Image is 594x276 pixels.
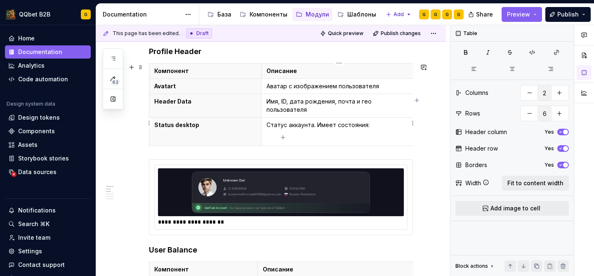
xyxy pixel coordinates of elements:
[196,30,209,37] span: Draft
[507,10,530,19] span: Preview
[5,204,91,217] button: Notifications
[18,154,69,163] div: Storybook stories
[544,145,554,152] label: Yes
[111,79,120,85] span: 62
[204,6,382,23] div: Page tree
[465,161,487,169] div: Borders
[5,73,91,86] a: Code automation
[457,11,460,18] div: G
[381,30,421,37] span: Publish changes
[445,11,449,18] div: G
[18,113,60,122] div: Design tokens
[18,75,68,83] div: Code automation
[465,128,507,136] div: Header column
[465,89,488,97] div: Columns
[422,11,426,18] div: G
[5,245,91,258] a: Settings
[5,111,91,124] a: Design tokens
[347,10,376,19] div: Шаблоны
[7,101,55,107] div: Design system data
[434,11,437,18] div: G
[5,165,91,179] a: Data sources
[476,10,493,19] span: Share
[149,47,413,57] h4: Profile Header
[5,59,91,72] a: Analytics
[266,67,412,75] p: Описание
[154,82,256,90] p: Avatart
[394,11,404,18] span: Add
[5,125,91,138] a: Components
[19,10,50,19] div: QQbet B2B
[507,179,563,187] span: Fit to content width
[204,8,235,21] a: База
[318,28,367,39] button: Quick preview
[18,206,56,215] div: Notifications
[544,162,554,168] label: Yes
[465,109,480,118] div: Rows
[5,152,91,165] a: Storybook stories
[370,28,424,39] button: Publish changes
[455,260,495,272] div: Block actions
[18,61,45,70] div: Analytics
[2,5,94,23] button: QQbet B2BG
[5,32,91,45] a: Home
[250,10,288,19] div: Компоненты
[18,34,35,42] div: Home
[236,8,291,21] a: Компоненты
[149,245,413,255] h4: User Balance
[263,265,408,274] p: Описание
[18,220,49,228] div: Search ⌘K
[103,10,181,19] div: Documentation
[5,231,91,244] a: Invite team
[5,217,91,231] button: Search ⌘K
[6,9,16,19] img: 491028fe-7948-47f3-9fb2-82dab60b8b20.png
[502,7,542,22] button: Preview
[455,263,488,269] div: Block actions
[5,138,91,151] a: Assets
[383,9,414,20] button: Add
[154,67,256,75] p: Компонент
[455,201,569,216] button: Add image to cell
[545,7,591,22] button: Publish
[334,8,379,21] a: Шаблоны
[84,11,87,18] div: G
[502,176,569,191] button: Fit to content width
[292,8,332,21] a: Модули
[306,10,329,19] div: Модули
[18,261,65,269] div: Contact support
[217,10,231,19] div: База
[381,8,423,21] a: Ресурсы
[154,97,256,106] p: Header Data
[544,129,554,135] label: Yes
[5,45,91,59] a: Documentation
[557,10,579,19] span: Publish
[266,82,412,90] p: Аватар с изображением пользователя
[18,168,57,176] div: Data sources
[266,97,412,114] p: Имя, ID, дата рождения, почта и гео пользователя
[154,121,256,129] p: Status desktop
[18,141,38,149] div: Assets
[18,48,62,56] div: Documentation
[5,258,91,271] button: Contact support
[113,30,180,37] span: This page has been edited.
[18,127,55,135] div: Components
[465,144,498,153] div: Header row
[18,234,50,242] div: Invite team
[464,7,498,22] button: Share
[154,265,252,274] p: Компонент
[266,121,412,129] p: Статус аккаунта. Имеет состояния:
[490,204,540,212] span: Add image to cell
[18,247,42,255] div: Settings
[465,179,481,187] div: Width
[328,30,363,37] span: Quick preview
